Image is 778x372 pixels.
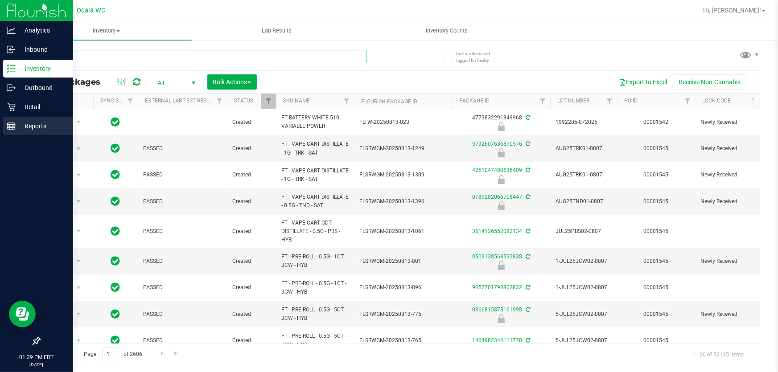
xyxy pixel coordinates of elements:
span: Sync from Compliance System [524,337,530,343]
input: 1 [102,347,118,361]
span: FT - VAPE CART DISTILLATE - 0.5G - TND - SAT [281,193,349,210]
p: Retail [16,102,69,112]
span: Sync from Compliance System [524,228,530,234]
span: 5-JUL25JCW02-0807 [556,310,612,319]
a: Lot Number [557,98,589,104]
span: select [73,195,84,208]
a: Package ID [459,98,490,104]
button: Bulk Actions [207,74,257,90]
span: AUG25TRK01-0807 [556,144,612,153]
a: 00001545 [644,337,669,343]
span: FLSRWGM-20250813-1061 [359,227,447,236]
span: PASSED [143,197,222,206]
a: SKU Name [283,98,310,104]
span: FLSRWGM-20250813-1396 [359,197,447,206]
a: External Lab Test Result [145,98,215,104]
span: PASSED [143,336,222,345]
a: Go to the last page [170,347,183,360]
a: Status [234,98,253,104]
span: FT - PRE-ROLL - 0.5G - 5CT - JCW - HYB [281,332,349,349]
span: AUG25TND01-0807 [556,197,612,206]
inline-svg: Inventory [7,64,16,73]
span: Created [232,310,271,319]
span: Sync from Compliance System [524,194,530,200]
span: In Sync [111,334,120,347]
span: select [73,255,84,267]
a: Inventory [21,21,192,40]
a: 00001545 [644,198,669,204]
span: FLSRWGM-20250813-765 [359,336,447,345]
a: Filter [339,94,354,109]
span: FT - VAPE CART CDT DISTILLATE - 0.5G - PBS - HYB [281,219,349,245]
span: FLSRWGM-20250813-1249 [359,144,447,153]
a: Inventory Counts [362,21,532,40]
span: 1-JUL25JCW02-0807 [556,283,612,292]
span: FT - PRE-ROLL - 0.5G - 1CT - JCW - HYB [281,253,349,270]
span: FLTW-20250813-023 [359,118,447,127]
span: Newly Received [700,257,757,266]
span: In Sync [111,168,120,181]
span: select [73,282,84,294]
a: 3614136552082134 [472,228,522,234]
div: Newly Received [451,148,552,157]
p: Analytics [16,25,69,36]
span: 1992285-072025 [556,118,612,127]
span: FT - PRE-ROLL - 0.5G - 1CT - JCW - HYB [281,279,349,296]
p: Reports [16,121,69,131]
span: 5-JUL25JCW02-0807 [556,336,612,345]
span: PASSED [143,257,222,266]
span: In Sync [111,225,120,237]
div: Newly Received [451,261,552,270]
a: 00001545 [644,172,669,178]
span: FT - VAPE CART DISTILLATE - 1G - TRK - SAT [281,167,349,184]
span: Created [232,336,271,345]
span: In Sync [111,308,120,320]
input: Search Package ID, Item Name, SKU, Lot or Part Number... [39,50,366,63]
a: 00001545 [644,258,669,264]
span: Created [232,283,271,292]
p: 01:39 PM EDT [4,353,69,361]
a: 0366815873161998 [472,307,522,313]
inline-svg: Inbound [7,45,16,54]
button: Export to Excel [613,74,673,90]
span: Page of 2606 [76,347,150,361]
a: Lock Code [702,98,731,104]
p: [DATE] [4,361,69,368]
inline-svg: Analytics [7,26,16,35]
span: JUL25PBS02-0807 [556,227,612,236]
span: FLSRWGM-20250813-896 [359,283,447,292]
span: FLSRWGM-20250813-1309 [359,171,447,179]
div: Newly Received [451,314,552,323]
span: Ocala WC [77,7,105,14]
div: Newly Received [451,201,552,210]
a: Filter [747,94,762,109]
span: In Sync [111,195,120,208]
span: In Sync [111,281,120,294]
a: Filter [261,94,276,109]
span: 1 - 20 of 52115 items [685,347,751,361]
span: Sync from Compliance System [524,307,530,313]
span: Include items not tagged for facility [456,50,501,64]
span: AUG25TRK01-0807 [556,171,612,179]
a: Filter [680,94,695,109]
span: Newly Received [700,197,757,206]
span: In Sync [111,255,120,267]
span: FT - VAPE CART DISTILLATE - 1G - TRK - SAT [281,140,349,157]
span: Created [232,171,271,179]
inline-svg: Outbound [7,83,16,92]
div: 4773832291849968 [451,114,552,131]
a: Filter [535,94,550,109]
p: Inventory [16,63,69,74]
span: Sync from Compliance System [524,253,530,260]
span: Newly Received [700,310,757,319]
span: All Packages [46,77,109,87]
span: select [73,143,84,155]
div: Newly Received [451,122,552,131]
a: 00001545 [644,311,669,317]
span: Newly Received [700,171,757,179]
span: Lab Results [250,27,304,35]
a: 00001545 [644,284,669,290]
p: Outbound [16,82,69,93]
a: 1464982344111770 [472,337,522,343]
span: Newly Received [700,144,757,153]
